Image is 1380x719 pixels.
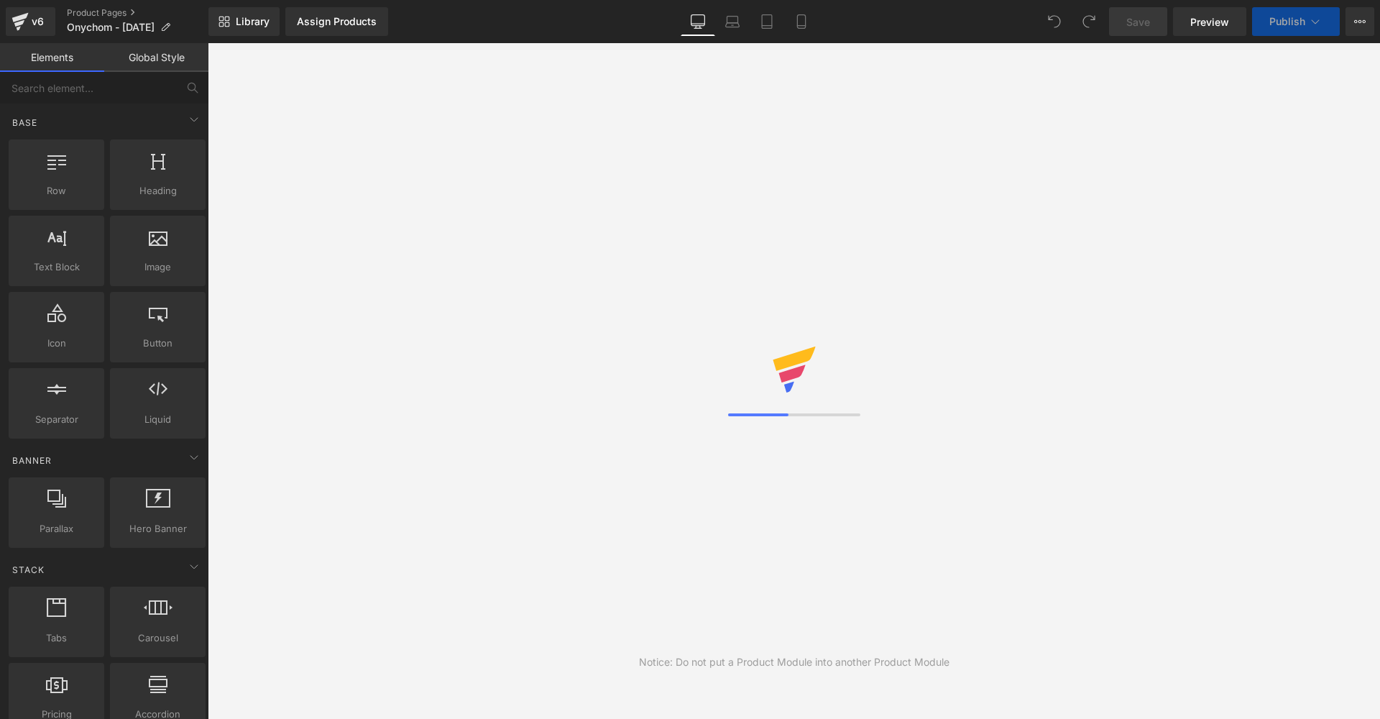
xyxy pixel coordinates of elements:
span: Preview [1190,14,1229,29]
a: Preview [1173,7,1246,36]
span: Heading [114,183,201,198]
span: Hero Banner [114,521,201,536]
span: Liquid [114,412,201,427]
span: Banner [11,454,53,467]
span: Stack [11,563,46,577]
span: Parallax [13,521,100,536]
span: Base [11,116,39,129]
button: Undo [1040,7,1069,36]
span: Row [13,183,100,198]
span: Save [1126,14,1150,29]
div: v6 [29,12,47,31]
span: Onychom - [DATE] [67,22,155,33]
span: Separator [13,412,100,427]
a: Desktop [681,7,715,36]
a: Global Style [104,43,208,72]
a: Product Pages [67,7,208,19]
div: Assign Products [297,16,377,27]
a: v6 [6,7,55,36]
a: Mobile [784,7,819,36]
a: Laptop [715,7,750,36]
span: Publish [1269,16,1305,27]
span: Button [114,336,201,351]
span: Image [114,260,201,275]
span: Library [236,15,270,28]
a: New Library [208,7,280,36]
span: Icon [13,336,100,351]
button: Publish [1252,7,1340,36]
a: Tablet [750,7,784,36]
div: Notice: Do not put a Product Module into another Product Module [639,654,949,670]
span: Text Block [13,260,100,275]
span: Carousel [114,631,201,646]
span: Tabs [13,631,100,646]
button: Redo [1075,7,1103,36]
button: More [1345,7,1374,36]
